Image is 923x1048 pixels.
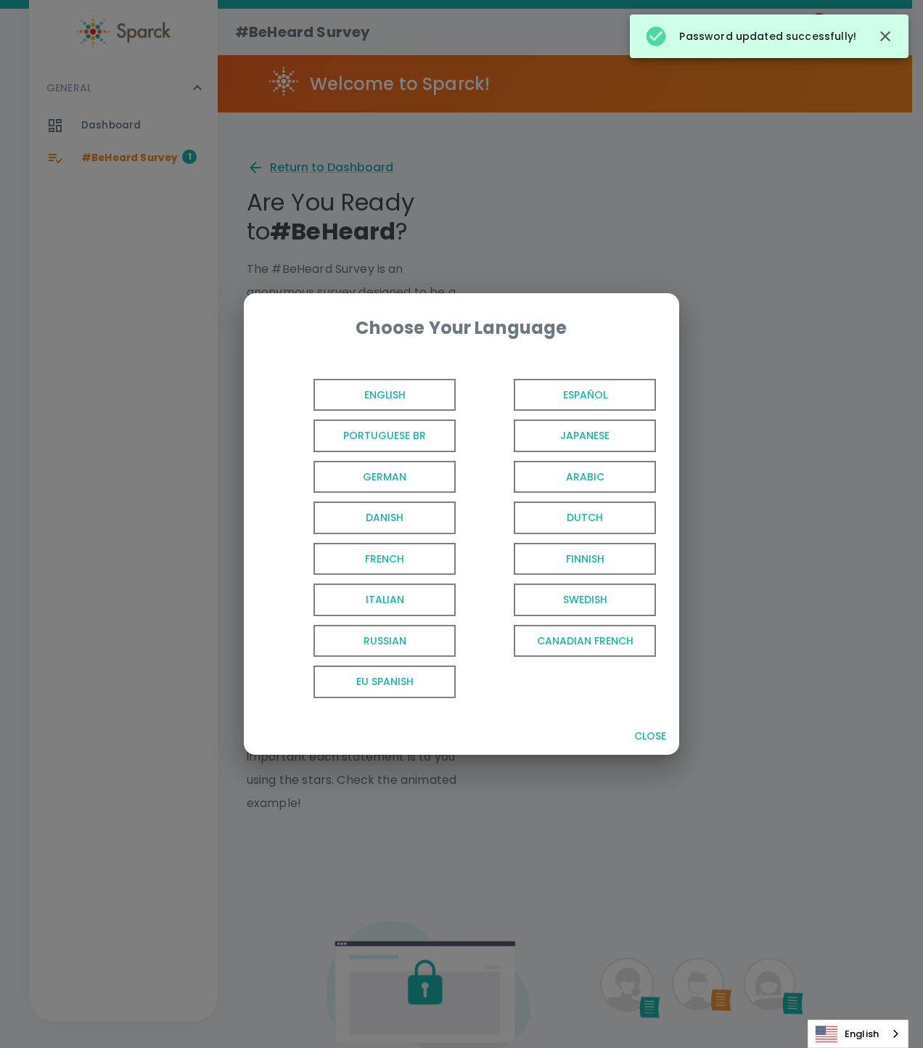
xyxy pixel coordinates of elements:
[461,415,662,457] button: Japanese
[808,1020,908,1047] a: English
[261,497,461,539] button: Danish
[514,461,656,494] span: Arabic
[461,497,662,539] button: Dutch
[313,666,456,698] span: EU Spanish
[514,502,656,534] span: Dutch
[514,379,656,412] span: Español
[313,461,456,494] span: German
[514,625,656,658] span: Canadian French
[644,19,856,54] div: Password updated successfully!
[627,723,673,750] button: Close
[261,539,461,580] button: French
[261,457,461,498] button: German
[261,415,461,457] button: Portuguese BR
[461,579,662,621] button: Swedish
[261,374,461,416] button: English
[261,621,461,662] button: Russian
[313,543,456,576] span: French
[461,374,662,416] button: Español
[461,457,662,498] button: Arabic
[461,621,662,662] button: Canadian French
[461,539,662,580] button: Finnish
[313,584,456,616] span: Italian
[313,419,456,452] span: Portuguese BR
[313,379,456,412] span: English
[514,584,656,616] span: Swedish
[267,316,656,340] div: Choose Your Language
[261,661,461,703] button: EU Spanish
[808,1020,908,1048] aside: Language selected: English
[313,502,456,534] span: Danish
[808,1020,908,1048] div: Language
[514,543,656,576] span: Finnish
[313,625,456,658] span: Russian
[261,579,461,621] button: Italian
[514,419,656,452] span: Japanese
